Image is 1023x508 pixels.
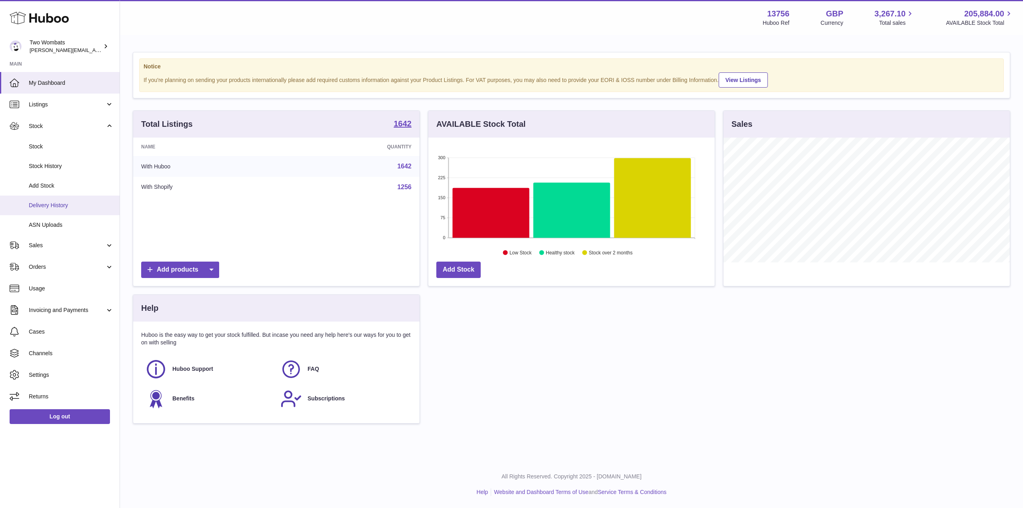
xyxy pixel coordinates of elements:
[440,215,445,220] text: 75
[144,63,999,70] strong: Notice
[491,488,666,496] li: and
[141,262,219,278] a: Add products
[29,162,114,170] span: Stock History
[29,285,114,292] span: Usage
[589,250,632,256] text: Stock over 2 months
[510,250,532,256] text: Low Stock
[875,8,915,27] a: 3,267.10 Total sales
[144,71,999,88] div: If you're planning on sending your products internationally please add required customs informati...
[280,358,408,380] a: FAQ
[280,388,408,410] a: Subscriptions
[30,39,102,54] div: Two Wombats
[141,119,193,130] h3: Total Listings
[438,155,445,160] text: 300
[436,262,481,278] a: Add Stock
[308,365,319,373] span: FAQ
[826,8,843,19] strong: GBP
[172,395,194,402] span: Benefits
[145,388,272,410] a: Benefits
[397,163,412,170] a: 1642
[126,473,1017,480] p: All Rights Reserved. Copyright 2025 - [DOMAIN_NAME]
[10,40,22,52] img: philip.carroll@twowombats.com
[598,489,667,495] a: Service Terms & Conditions
[29,79,114,87] span: My Dashboard
[436,119,525,130] h3: AVAILABLE Stock Total
[29,221,114,229] span: ASN Uploads
[29,393,114,400] span: Returns
[394,120,412,129] a: 1642
[29,202,114,209] span: Delivery History
[29,328,114,336] span: Cases
[133,138,288,156] th: Name
[10,409,110,424] a: Log out
[494,489,588,495] a: Website and Dashboard Terms of Use
[29,350,114,357] span: Channels
[763,19,789,27] div: Huboo Ref
[172,365,213,373] span: Huboo Support
[438,195,445,200] text: 150
[29,143,114,150] span: Stock
[29,242,105,249] span: Sales
[29,122,105,130] span: Stock
[288,138,420,156] th: Quantity
[875,8,906,19] span: 3,267.10
[308,395,345,402] span: Subscriptions
[141,331,412,346] p: Huboo is the easy way to get your stock fulfilled. But incase you need any help here's our ways f...
[145,358,272,380] a: Huboo Support
[546,250,575,256] text: Healthy stock
[29,182,114,190] span: Add Stock
[443,235,445,240] text: 0
[719,72,768,88] a: View Listings
[133,156,288,177] td: With Huboo
[964,8,1004,19] span: 205,884.00
[731,119,752,130] h3: Sales
[767,8,789,19] strong: 13756
[133,177,288,198] td: With Shopify
[141,303,158,314] h3: Help
[29,263,105,271] span: Orders
[946,8,1013,27] a: 205,884.00 AVAILABLE Stock Total
[394,120,412,128] strong: 1642
[821,19,843,27] div: Currency
[477,489,488,495] a: Help
[29,306,105,314] span: Invoicing and Payments
[29,101,105,108] span: Listings
[946,19,1013,27] span: AVAILABLE Stock Total
[397,184,412,190] a: 1256
[438,175,445,180] text: 225
[30,47,203,53] span: [PERSON_NAME][EMAIL_ADDRESS][PERSON_NAME][DOMAIN_NAME]
[879,19,915,27] span: Total sales
[29,371,114,379] span: Settings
